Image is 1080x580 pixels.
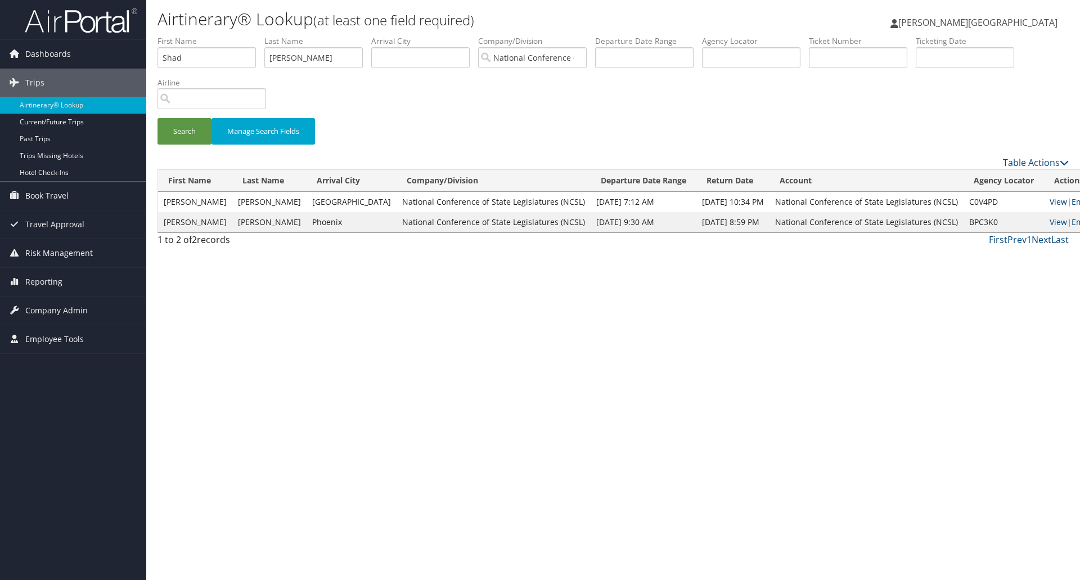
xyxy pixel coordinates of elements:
label: Ticketing Date [916,35,1023,47]
td: [DATE] 7:12 AM [591,192,696,212]
label: Arrival City [371,35,478,47]
td: Phoenix [307,212,397,232]
span: Company Admin [25,296,88,325]
th: Return Date: activate to sort column ascending [696,170,769,192]
span: [PERSON_NAME][GEOGRAPHIC_DATA] [898,16,1057,29]
button: Manage Search Fields [211,118,315,145]
th: Arrival City: activate to sort column ascending [307,170,397,192]
span: Dashboards [25,40,71,68]
td: [PERSON_NAME] [232,212,307,232]
a: 1 [1027,233,1032,246]
img: airportal-logo.png [25,7,137,34]
th: First Name: activate to sort column ascending [158,170,232,192]
td: C0V4PD [964,192,1044,212]
td: [GEOGRAPHIC_DATA] [307,192,397,212]
th: Account: activate to sort column ascending [769,170,964,192]
span: 2 [192,233,197,246]
label: Airline [157,77,274,88]
label: First Name [157,35,264,47]
label: Agency Locator [702,35,809,47]
td: [DATE] 9:30 AM [591,212,696,232]
th: Agency Locator: activate to sort column ascending [964,170,1044,192]
td: National Conference of State Legislatures (NCSL) [769,192,964,212]
th: Company/Division [397,170,591,192]
a: View [1050,217,1067,227]
span: Reporting [25,268,62,296]
td: BPC3K0 [964,212,1044,232]
a: Last [1051,233,1069,246]
td: [PERSON_NAME] [232,192,307,212]
th: Departure Date Range: activate to sort column ascending [591,170,696,192]
a: Table Actions [1003,156,1069,169]
a: First [989,233,1007,246]
label: Company/Division [478,35,595,47]
a: View [1050,196,1067,207]
td: [DATE] 8:59 PM [696,212,769,232]
div: 1 to 2 of records [157,233,373,252]
button: Search [157,118,211,145]
td: [PERSON_NAME] [158,192,232,212]
small: (at least one field required) [313,11,474,29]
td: National Conference of State Legislatures (NCSL) [397,192,591,212]
span: Risk Management [25,239,93,267]
td: National Conference of State Legislatures (NCSL) [769,212,964,232]
a: Next [1032,233,1051,246]
span: Trips [25,69,44,97]
label: Departure Date Range [595,35,702,47]
td: [PERSON_NAME] [158,212,232,232]
a: [PERSON_NAME][GEOGRAPHIC_DATA] [890,6,1069,39]
label: Ticket Number [809,35,916,47]
a: Prev [1007,233,1027,246]
span: Book Travel [25,182,69,210]
h1: Airtinerary® Lookup [157,7,765,31]
label: Last Name [264,35,371,47]
td: [DATE] 10:34 PM [696,192,769,212]
span: Employee Tools [25,325,84,353]
th: Last Name: activate to sort column ascending [232,170,307,192]
span: Travel Approval [25,210,84,239]
td: National Conference of State Legislatures (NCSL) [397,212,591,232]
